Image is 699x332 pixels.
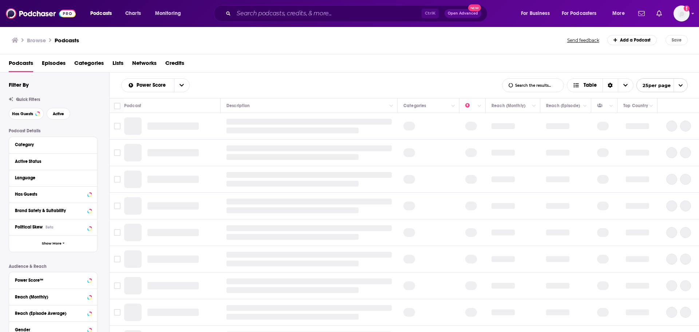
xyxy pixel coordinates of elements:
[12,112,33,116] span: Has Guests
[55,37,79,44] a: Podcasts
[635,7,648,20] a: Show notifications dropdown
[449,102,458,110] button: Column Actions
[221,5,494,22] div: Search podcasts, credits, & more...
[15,278,85,283] div: Power Score™
[15,159,87,164] div: Active Status
[612,8,625,19] span: More
[121,78,190,92] h2: Choose List sort
[9,81,29,88] h2: Filter By
[15,173,91,182] button: Language
[114,176,121,183] span: Toggle select row
[684,5,690,11] svg: Add a profile image
[567,78,633,92] button: Choose View
[9,235,97,252] button: Show More
[637,80,671,91] span: 25 per page
[74,57,104,72] a: Categories
[124,101,141,110] div: Podcast
[90,8,112,19] span: Podcasts
[387,102,396,110] button: Column Actions
[137,83,168,88] span: Power Score
[445,9,481,18] button: Open AdvancedNew
[85,8,121,19] button: open menu
[165,57,184,72] a: Credits
[653,7,665,20] a: Show notifications dropdown
[53,112,64,116] span: Active
[9,264,98,269] p: Audience & Reach
[15,140,91,149] button: Category
[114,203,121,209] span: Toggle select row
[530,102,538,110] button: Column Actions
[557,8,607,19] button: open menu
[114,309,121,316] span: Toggle select row
[6,7,76,20] img: Podchaser - Follow, Share and Rate Podcasts
[562,8,597,19] span: For Podcasters
[46,225,54,230] div: Beta
[47,108,70,120] button: Active
[125,8,141,19] span: Charts
[581,102,589,110] button: Column Actions
[15,208,85,213] div: Brand Safety & Suitability
[565,37,601,43] button: Send feedback
[15,311,85,316] div: Reach (Episode Average)
[448,12,478,15] span: Open Advanced
[597,101,607,110] div: Has Guests
[403,101,426,110] div: Categories
[9,128,98,133] p: Podcast Details
[491,101,525,110] div: Reach (Monthly)
[15,294,85,300] div: Reach (Monthly)
[666,35,688,45] button: Save
[422,9,439,18] span: Ctrl K
[15,224,43,230] span: Political Skew
[15,275,91,284] button: Power Score™
[132,57,157,72] a: Networks
[114,149,121,156] span: Toggle select row
[16,97,40,102] span: Quick Filters
[603,79,618,92] div: Sort Direction
[155,8,181,19] span: Monitoring
[607,35,657,45] a: Add a Podcast
[475,102,484,110] button: Column Actions
[636,78,688,92] button: open menu
[647,102,656,110] button: Column Actions
[516,8,559,19] button: open menu
[674,5,690,22] img: User Profile
[623,101,648,110] div: Top Country
[121,8,145,19] a: Charts
[112,57,123,72] a: Lists
[9,108,44,120] button: Has Guests
[674,5,690,22] button: Show profile menu
[42,57,66,72] span: Episodes
[114,282,121,289] span: Toggle select row
[114,229,121,236] span: Toggle select row
[15,157,91,166] button: Active Status
[607,8,634,19] button: open menu
[150,8,190,19] button: open menu
[122,83,174,88] button: open menu
[15,308,91,317] button: Reach (Episode Average)
[15,292,91,301] button: Reach (Monthly)
[465,101,475,110] div: Power Score
[546,101,580,110] div: Reach (Episode)
[9,57,33,72] a: Podcasts
[584,83,597,88] span: Table
[234,8,422,19] input: Search podcasts, credits, & more...
[114,256,121,262] span: Toggle select row
[15,190,91,199] button: Has Guests
[15,175,87,180] div: Language
[607,102,616,110] button: Column Actions
[15,142,87,147] div: Category
[27,37,46,44] h3: Browse
[42,242,62,246] span: Show More
[15,206,91,215] button: Brand Safety & Suitability
[226,101,250,110] div: Description
[468,4,481,11] span: New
